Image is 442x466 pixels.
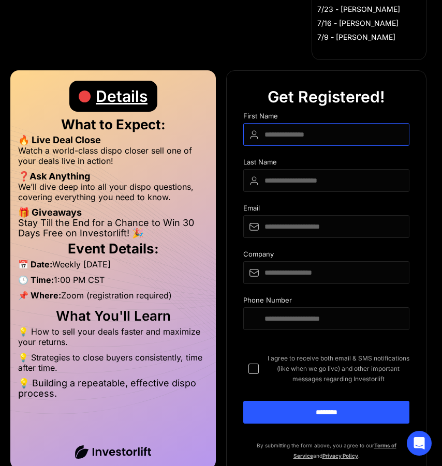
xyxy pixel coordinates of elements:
strong: 🕒 Time: [18,275,54,285]
span: I agree to receive both email & SMS notifications (like when we go live) and other important mess... [267,353,409,384]
li: 💡 Strategies to close buyers consistently, time after time. [18,352,208,378]
div: Get Registered! [268,81,385,112]
div: Phone Number [243,296,409,307]
h2: What You'll Learn [18,311,208,321]
div: Last Name [243,158,409,169]
a: Privacy Policy [322,453,358,459]
div: Email [243,204,409,215]
strong: 🔥 Live Deal Close [18,134,101,145]
p: By submitting the form above, you agree to our and . [243,440,409,461]
strong: 🎁 Giveaways [18,207,82,218]
strong: 📅 Date: [18,259,52,269]
div: First Name [243,112,409,123]
div: Company [243,250,409,261]
li: 1:00 PM CST [18,275,208,290]
div: Open Intercom Messenger [407,431,432,456]
strong: 📌 Where: [18,290,61,300]
div: Details [96,81,148,112]
li: Zoom (registration required) [18,290,208,306]
li: We’ll dive deep into all your dispo questions, covering everything you need to know. [18,182,208,207]
li: 💡 How to sell your deals faster and maximize your returns. [18,326,208,352]
li: Stay Till the End for a Chance to Win 30 Days Free on Investorlift! 🎉 [18,218,208,238]
strong: ❓Ask Anything [18,171,90,182]
li: Weekly [DATE] [18,259,208,275]
strong: What to Expect: [61,116,166,132]
strong: Event Details: [68,240,159,257]
li: Watch a world-class dispo closer sell one of your deals live in action! [18,145,208,171]
form: DIspo Day Main Form [243,112,409,440]
li: 💡 Building a repeatable, effective dispo process. [18,378,208,399]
